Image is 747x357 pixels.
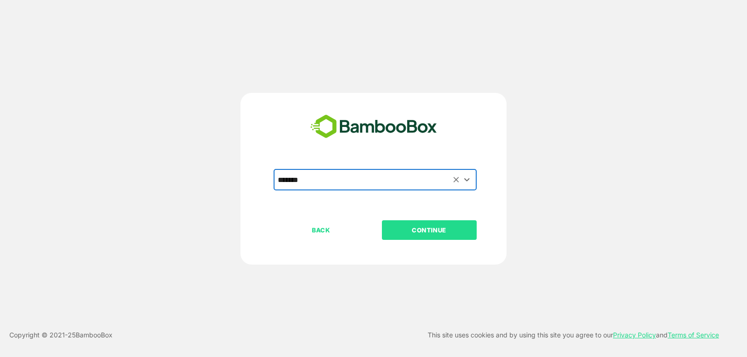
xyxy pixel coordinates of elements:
button: Open [461,173,473,186]
button: BACK [274,220,368,240]
a: Terms of Service [668,331,719,339]
p: CONTINUE [382,225,476,235]
button: CONTINUE [382,220,477,240]
button: Clear [451,174,462,185]
p: BACK [275,225,368,235]
a: Privacy Policy [613,331,656,339]
img: bamboobox [305,112,442,142]
p: This site uses cookies and by using this site you agree to our and [428,329,719,341]
p: Copyright © 2021- 25 BambooBox [9,329,113,341]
